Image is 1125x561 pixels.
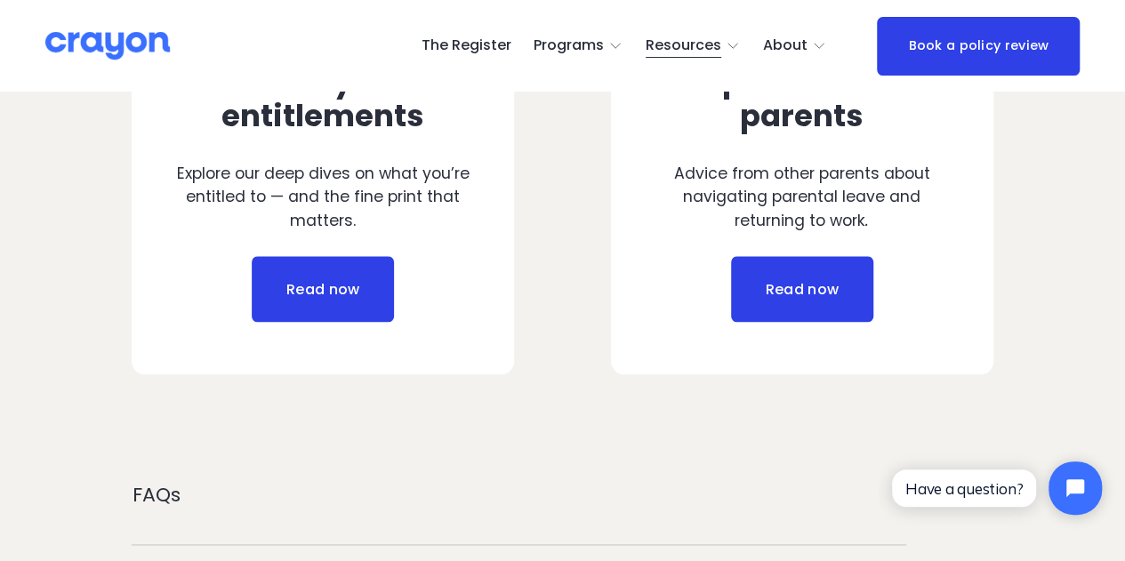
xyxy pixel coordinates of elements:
[731,256,873,322] a: Read now
[877,17,1080,76] a: Book a policy review
[655,162,950,232] p: Advice from other parents about navigating parental leave and returning to work
[646,33,721,59] span: Resources
[763,32,827,60] a: folder dropdown
[534,33,604,59] span: Programs
[655,64,950,133] h3: Tips from real parents
[252,256,394,322] a: Read now
[421,32,510,60] a: The Register
[175,64,470,133] h3: Know your entitlements
[175,162,470,232] p: Explore our deep dives on what you’re entitled to — and the fine print that matters.
[877,446,1117,530] iframe: Tidio Chat
[45,30,170,61] img: Crayon
[132,480,905,509] p: FAQs
[763,33,808,59] span: About
[646,32,741,60] a: folder dropdown
[534,32,623,60] a: folder dropdown
[865,210,869,231] em: .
